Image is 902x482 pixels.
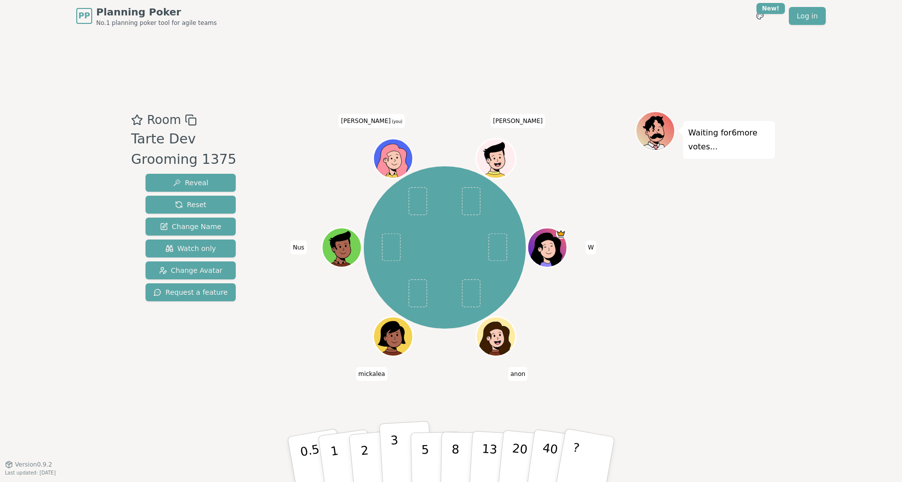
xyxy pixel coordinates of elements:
button: Reveal [146,174,236,192]
button: Change Avatar [146,261,236,279]
div: Tarte Dev Grooming 1375 [131,129,254,170]
span: (you) [391,120,403,124]
a: PPPlanning PokerNo.1 planning poker tool for agile teams [76,5,217,27]
span: No.1 planning poker tool for agile teams [96,19,217,27]
span: PP [78,10,90,22]
button: Reset [146,196,236,214]
span: Watch only [165,243,216,253]
span: Planning Poker [96,5,217,19]
button: Click to change your avatar [375,140,412,177]
span: Request a feature [153,287,228,297]
span: Change Name [160,222,221,232]
span: Click to change your name [291,241,307,254]
button: Add as favourite [131,111,143,129]
button: Version0.9.2 [5,461,52,469]
a: Log in [789,7,826,25]
button: Request a feature [146,283,236,301]
span: Last updated: [DATE] [5,470,56,476]
span: Reset [175,200,206,210]
span: Reveal [173,178,208,188]
div: New! [756,3,785,14]
span: Click to change your name [586,241,597,254]
span: Change Avatar [159,265,223,275]
button: Watch only [146,240,236,257]
button: New! [751,7,769,25]
p: Waiting for 6 more votes... [688,126,770,154]
span: Click to change your name [338,114,405,128]
span: W is the host [556,229,566,239]
button: Change Name [146,218,236,236]
span: Click to change your name [508,367,528,381]
span: Click to change your name [490,114,545,128]
span: Click to change your name [356,367,388,381]
span: Version 0.9.2 [15,461,52,469]
span: Room [147,111,181,129]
